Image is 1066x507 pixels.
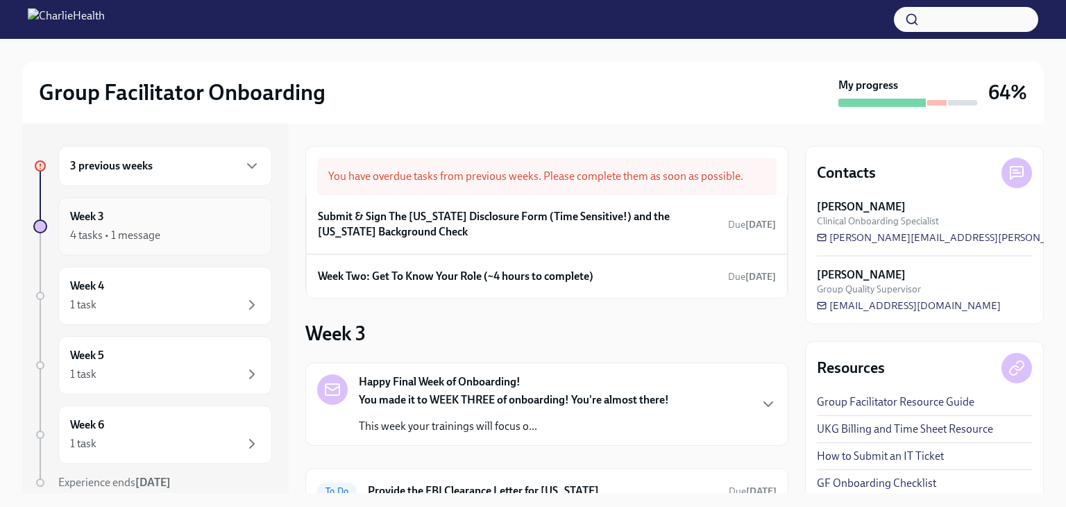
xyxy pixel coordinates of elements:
[317,158,777,195] div: You have overdue tasks from previous weeks. Please complete them as soon as possible.
[728,271,776,283] span: Due
[318,209,722,240] h6: Submit & Sign The [US_STATE] Disclosure Form (Time Sensitive!) and the [US_STATE] Background Check
[838,78,898,93] strong: My progress
[58,146,272,186] div: 3 previous weeks
[817,267,906,283] strong: [PERSON_NAME]
[728,219,776,231] span: Due
[58,476,171,489] span: Experience ends
[988,80,1027,105] h3: 64%
[70,436,96,451] div: 1 task
[70,279,104,294] h6: Week 4
[746,485,777,497] strong: [DATE]
[817,476,936,491] a: GF Onboarding Checklist
[817,358,885,379] h4: Resources
[817,449,944,464] a: How to Submit an IT Ticket
[33,267,272,325] a: Week 41 task
[317,480,777,502] a: To DoProvide the FBI Clearance Letter for [US_STATE]Due[DATE]
[359,374,521,390] strong: Happy Final Week of Onboarding!
[70,297,96,313] div: 1 task
[817,215,939,228] span: Clinical Onboarding Specialist
[359,419,669,434] p: This week your trainings will focus o...
[817,394,974,410] a: Group Facilitator Resource Guide
[817,299,1001,313] a: [EMAIL_ADDRESS][DOMAIN_NAME]
[318,269,593,284] h6: Week Two: Get To Know Your Role (~4 hours to complete)
[305,321,366,346] h3: Week 3
[368,483,718,499] h6: Provide the FBI Clearance Letter for [US_STATE]
[728,270,776,283] span: September 16th, 2025 09:00
[317,486,357,497] span: To Do
[70,158,153,174] h6: 3 previous weeks
[817,199,906,215] strong: [PERSON_NAME]
[39,78,325,106] h2: Group Facilitator Onboarding
[70,417,104,433] h6: Week 6
[817,422,993,437] a: UKG Billing and Time Sheet Resource
[729,485,777,498] span: October 8th, 2025 09:00
[728,218,776,231] span: September 11th, 2025 09:00
[33,336,272,394] a: Week 51 task
[745,271,776,283] strong: [DATE]
[745,219,776,231] strong: [DATE]
[318,266,776,287] a: Week Two: Get To Know Your Role (~4 hours to complete)Due[DATE]
[70,228,160,243] div: 4 tasks • 1 message
[817,283,921,296] span: Group Quality Supervisor
[70,367,96,382] div: 1 task
[359,393,669,406] strong: You made it to WEEK THREE of onboarding! You're almost there!
[28,8,105,31] img: CharlieHealth
[817,163,876,183] h4: Contacts
[135,476,171,489] strong: [DATE]
[729,485,777,497] span: Due
[33,406,272,464] a: Week 61 task
[70,348,104,363] h6: Week 5
[318,206,776,242] a: Submit & Sign The [US_STATE] Disclosure Form (Time Sensitive!) and the [US_STATE] Background Chec...
[33,197,272,256] a: Week 34 tasks • 1 message
[70,209,104,224] h6: Week 3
